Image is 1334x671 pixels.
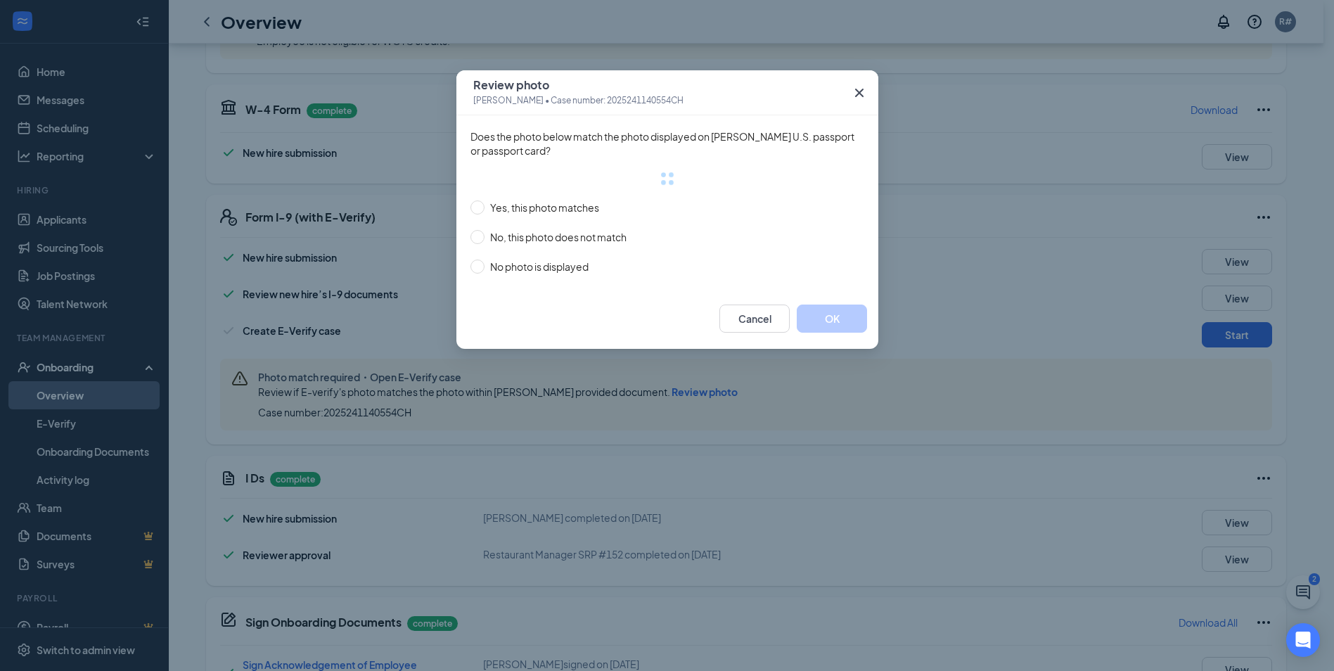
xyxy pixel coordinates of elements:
button: Close [840,70,878,115]
button: OK [797,305,867,333]
svg: Cross [851,84,868,101]
span: Does the photo below match the photo displayed on [PERSON_NAME] U.S. passport or passport card? [470,129,864,158]
span: No photo is displayed [485,259,594,274]
span: No, this photo does not match [485,229,632,245]
button: Cancel [719,305,790,333]
div: Open Intercom Messenger [1286,623,1320,657]
span: Review photo [473,78,684,92]
span: [PERSON_NAME] • Case number: 2025241140554CH [473,94,684,108]
span: Yes, this photo matches [485,200,605,215]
